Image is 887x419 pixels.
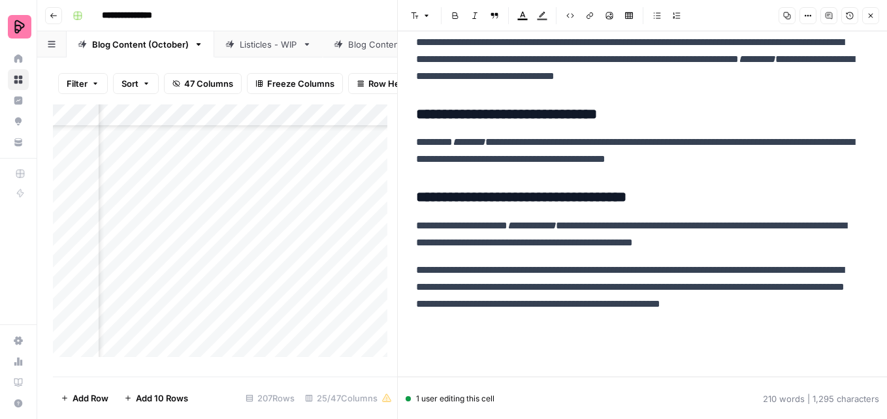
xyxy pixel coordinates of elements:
[8,10,29,43] button: Workspace: Preply
[240,388,300,409] div: 207 Rows
[240,38,297,51] div: Listicles - WIP
[348,38,457,51] div: Blog Content (September)
[8,111,29,132] a: Opportunities
[323,31,482,57] a: Blog Content (September)
[406,393,494,405] div: 1 user editing this cell
[121,77,138,90] span: Sort
[113,73,159,94] button: Sort
[8,90,29,111] a: Insights
[184,77,233,90] span: 47 Columns
[67,77,88,90] span: Filter
[8,69,29,90] a: Browse
[368,77,415,90] span: Row Height
[8,48,29,69] a: Home
[116,388,196,409] button: Add 10 Rows
[164,73,242,94] button: 47 Columns
[214,31,323,57] a: Listicles - WIP
[92,38,189,51] div: Blog Content (October)
[8,372,29,393] a: Learning Hub
[348,73,424,94] button: Row Height
[8,351,29,372] a: Usage
[247,73,343,94] button: Freeze Columns
[8,330,29,351] a: Settings
[8,132,29,153] a: Your Data
[8,393,29,414] button: Help + Support
[73,392,108,405] span: Add Row
[58,73,108,94] button: Filter
[136,392,188,405] span: Add 10 Rows
[300,388,397,409] div: 25/47 Columns
[53,388,116,409] button: Add Row
[8,15,31,39] img: Preply Logo
[763,392,879,405] div: 210 words | 1,295 characters
[67,31,214,57] a: Blog Content (October)
[267,77,334,90] span: Freeze Columns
